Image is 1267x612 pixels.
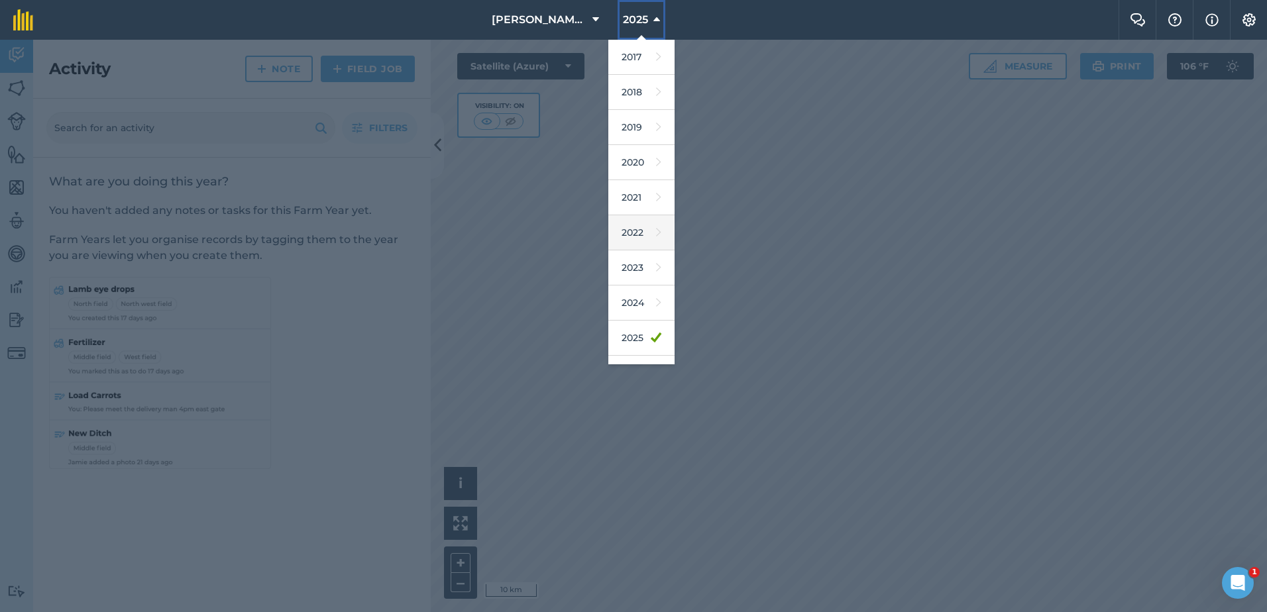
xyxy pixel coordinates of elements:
a: 2018 [608,75,675,110]
a: 2017 [608,40,675,75]
span: [PERSON_NAME] Farming Company [492,12,587,28]
iframe: Intercom live chat [1222,567,1254,599]
a: 2023 [608,250,675,285]
img: A question mark icon [1167,13,1183,26]
img: A cog icon [1241,13,1257,26]
a: 2024 [608,285,675,321]
a: 2026 [608,356,675,391]
a: 2019 [608,110,675,145]
span: 2025 [623,12,648,28]
img: fieldmargin Logo [13,9,33,30]
img: svg+xml;base64,PHN2ZyB4bWxucz0iaHR0cDovL3d3dy53My5vcmcvMjAwMC9zdmciIHdpZHRoPSIxNyIgaGVpZ2h0PSIxNy... [1205,12,1219,28]
span: 1 [1249,567,1260,578]
a: 2020 [608,145,675,180]
a: 2022 [608,215,675,250]
a: 2021 [608,180,675,215]
a: 2025 [608,321,675,356]
img: Two speech bubbles overlapping with the left bubble in the forefront [1130,13,1146,26]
